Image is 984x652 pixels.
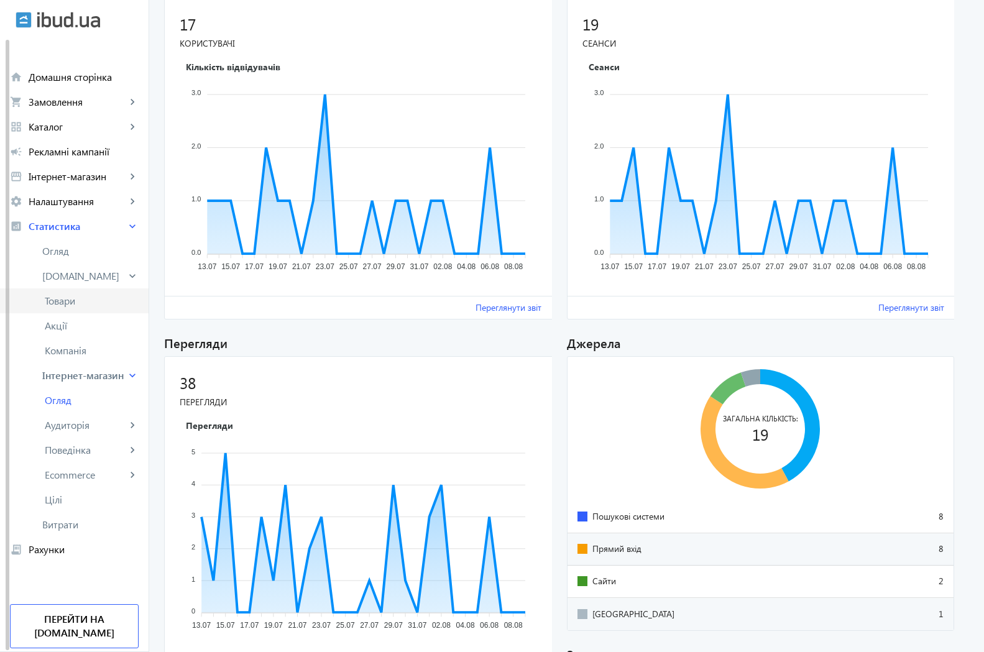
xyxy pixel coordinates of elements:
[694,262,713,271] tspan: 21.07
[582,13,599,35] span: 19
[476,301,541,314] a: Переглянути звіт
[45,344,139,357] span: Компанія
[288,621,306,630] tspan: 21.07
[191,89,201,96] tspan: 3.0
[191,479,195,487] tspan: 4
[878,301,944,314] a: Переглянути звіт
[10,145,22,158] mat-icon: campaign
[180,37,541,50] div: Користувачі
[45,394,139,406] span: Огляд
[480,621,499,630] tspan: 06.08
[577,544,676,554] span: Прямий вхід
[594,142,604,149] tspan: 2.0
[45,419,126,431] span: Аудиторія
[316,262,334,271] tspan: 23.07
[45,319,139,332] span: Акції
[836,262,855,271] tspan: 02.08
[384,621,403,630] tspan: 29.07
[29,121,126,133] span: Каталог
[245,262,264,271] tspan: 17.07
[180,396,541,408] div: Перегляди
[648,262,666,271] tspan: 17.07
[577,609,676,619] span: [GEOGRAPHIC_DATA]
[192,621,211,630] tspan: 13.07
[456,621,475,630] tspan: 04.08
[686,566,954,598] td: 2
[126,96,139,108] mat-icon: keyboard_arrow_right
[45,444,126,456] span: Поведінка
[198,262,216,271] tspan: 13.07
[481,262,499,271] tspan: 06.08
[29,96,126,108] span: Замовлення
[269,262,287,271] tspan: 19.07
[883,262,902,271] tspan: 06.08
[433,262,452,271] tspan: 02.08
[457,262,476,271] tspan: 04.08
[577,576,676,586] span: Сайти
[45,295,139,307] span: Товари
[686,501,954,533] td: 8
[180,13,196,35] span: 17
[126,469,139,481] mat-icon: keyboard_arrow_right
[10,170,22,183] mat-icon: storefront
[191,248,201,255] tspan: 0.0
[126,419,139,431] mat-icon: keyboard_arrow_right
[387,262,405,271] tspan: 29.07
[10,543,22,556] mat-icon: receipt_long
[126,121,139,133] mat-icon: keyboard_arrow_right
[339,262,358,271] tspan: 25.07
[126,195,139,208] mat-icon: keyboard_arrow_right
[10,195,22,208] mat-icon: settings
[42,518,139,531] span: Витрати
[686,533,954,566] td: 8
[715,423,806,444] span: 19
[742,262,760,271] tspan: 25.07
[126,170,139,183] mat-icon: keyboard_arrow_right
[16,12,32,28] img: ibud.svg
[10,220,22,232] mat-icon: analytics
[37,12,100,28] img: ibud_text.svg
[577,512,676,521] span: Пошукові системи
[186,60,280,72] text: Кількість відвідувачів
[191,195,201,203] tspan: 1.0
[29,145,139,158] span: Рекламні кампанії
[789,262,807,271] tspan: 29.07
[594,195,604,203] tspan: 1.0
[10,121,22,133] mat-icon: grid_view
[191,543,195,551] tspan: 2
[504,621,523,630] tspan: 08.08
[126,369,139,382] mat-icon: keyboard_arrow_right
[126,220,139,232] mat-icon: keyboard_arrow_right
[29,195,126,208] span: Налаштування
[582,37,944,50] div: Сеанси
[180,372,196,393] span: 38
[29,170,126,183] span: Інтернет-магазин
[765,262,784,271] tspan: 27.07
[360,621,379,630] tspan: 27.07
[191,448,195,455] tspan: 5
[42,245,139,257] span: Огляд
[126,270,139,282] mat-icon: keyboard_arrow_right
[191,575,195,582] tspan: 1
[312,621,331,630] tspan: 23.07
[410,262,428,271] tspan: 31.07
[10,604,139,648] a: Перейти на [DOMAIN_NAME]
[812,262,831,271] tspan: 31.07
[186,419,233,431] text: Перегляди
[10,71,22,83] mat-icon: home
[29,71,139,83] span: Домашня сторінка
[408,621,426,630] tspan: 31.07
[45,494,139,506] span: Цілі
[567,327,955,351] h2: Джерела
[907,262,926,271] tspan: 08.08
[686,598,954,630] td: 1
[671,262,690,271] tspan: 19.07
[432,621,451,630] tspan: 02.08
[221,262,240,271] tspan: 15.07
[264,621,283,630] tspan: 19.07
[363,262,382,271] tspan: 27.07
[860,262,878,271] tspan: 04.08
[336,621,355,630] tspan: 25.07
[504,262,523,271] tspan: 08.08
[240,621,259,630] tspan: 17.07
